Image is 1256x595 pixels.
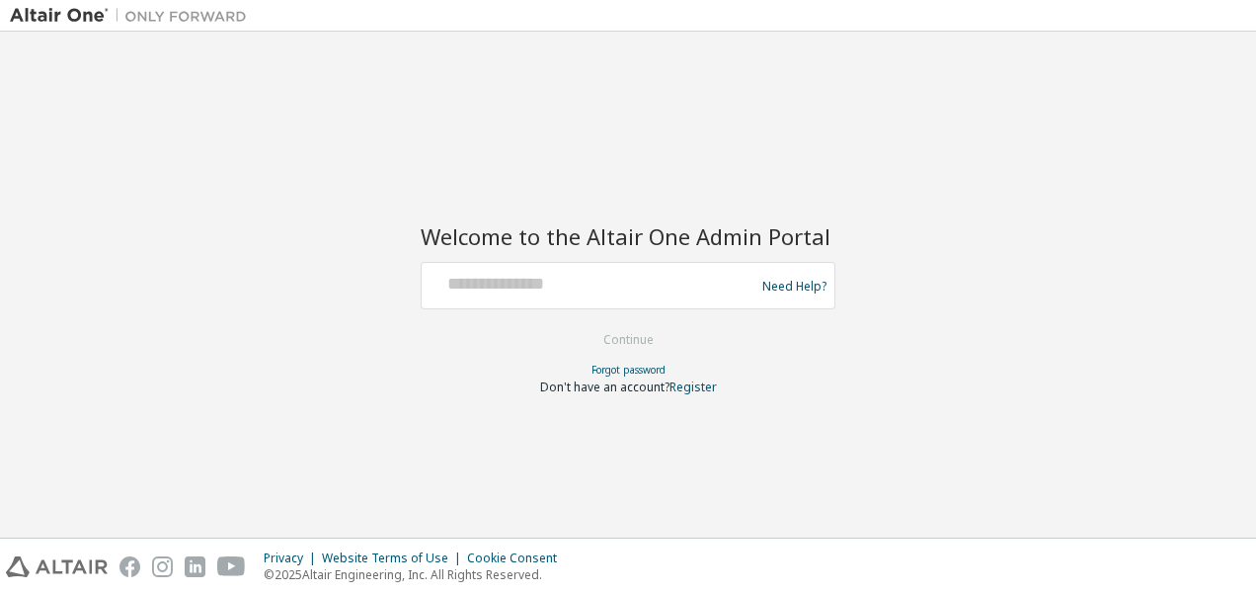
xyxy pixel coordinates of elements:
p: © 2025 Altair Engineering, Inc. All Rights Reserved. [264,566,569,583]
span: Don't have an account? [540,379,669,395]
a: Need Help? [762,286,826,287]
div: Privacy [264,551,322,566]
img: instagram.svg [152,556,173,577]
img: altair_logo.svg [6,556,108,577]
h2: Welcome to the Altair One Admin Portal [421,222,835,250]
img: Altair One [10,6,257,26]
a: Forgot password [591,363,666,377]
div: Website Terms of Use [322,551,467,566]
div: Cookie Consent [467,551,569,566]
a: Register [669,379,717,395]
img: linkedin.svg [185,556,205,577]
img: facebook.svg [119,556,140,577]
img: youtube.svg [217,556,246,577]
